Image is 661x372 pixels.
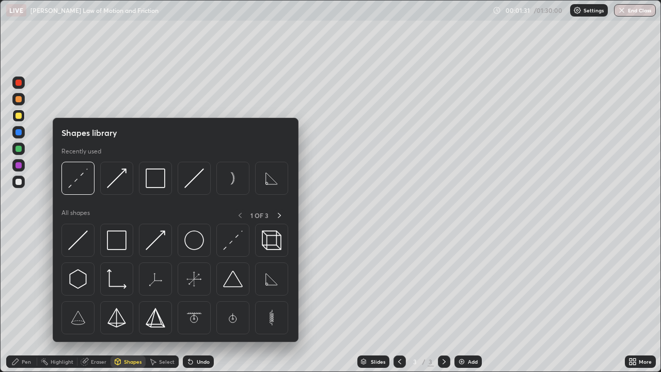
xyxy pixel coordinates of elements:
[51,359,73,364] div: Highlight
[468,359,478,364] div: Add
[68,269,88,289] img: svg+xml;charset=utf-8,%3Csvg%20xmlns%3D%22http%3A%2F%2Fwww.w3.org%2F2000%2Fsvg%22%20width%3D%2230...
[146,168,165,188] img: svg+xml;charset=utf-8,%3Csvg%20xmlns%3D%22http%3A%2F%2Fwww.w3.org%2F2000%2Fsvg%22%20width%3D%2234...
[68,308,88,328] img: svg+xml;charset=utf-8,%3Csvg%20xmlns%3D%22http%3A%2F%2Fwww.w3.org%2F2000%2Fsvg%22%20width%3D%2265...
[223,230,243,250] img: svg+xml;charset=utf-8,%3Csvg%20xmlns%3D%22http%3A%2F%2Fwww.w3.org%2F2000%2Fsvg%22%20width%3D%2230...
[618,6,626,14] img: end-class-cross
[262,168,281,188] img: svg+xml;charset=utf-8,%3Csvg%20xmlns%3D%22http%3A%2F%2Fwww.w3.org%2F2000%2Fsvg%22%20width%3D%2265...
[422,359,426,365] div: /
[262,269,281,289] img: svg+xml;charset=utf-8,%3Csvg%20xmlns%3D%22http%3A%2F%2Fwww.w3.org%2F2000%2Fsvg%22%20width%3D%2265...
[458,358,466,366] img: add-slide-button
[262,230,281,250] img: svg+xml;charset=utf-8,%3Csvg%20xmlns%3D%22http%3A%2F%2Fwww.w3.org%2F2000%2Fsvg%22%20width%3D%2235...
[107,308,127,328] img: svg+xml;charset=utf-8,%3Csvg%20xmlns%3D%22http%3A%2F%2Fwww.w3.org%2F2000%2Fsvg%22%20width%3D%2234...
[584,8,604,13] p: Settings
[159,359,175,364] div: Select
[68,168,88,188] img: svg+xml;charset=utf-8,%3Csvg%20xmlns%3D%22http%3A%2F%2Fwww.w3.org%2F2000%2Fsvg%22%20width%3D%2230...
[410,359,420,365] div: 3
[223,308,243,328] img: svg+xml;charset=utf-8,%3Csvg%20xmlns%3D%22http%3A%2F%2Fwww.w3.org%2F2000%2Fsvg%22%20width%3D%2265...
[61,147,101,156] p: Recently used
[184,269,204,289] img: svg+xml;charset=utf-8,%3Csvg%20xmlns%3D%22http%3A%2F%2Fwww.w3.org%2F2000%2Fsvg%22%20width%3D%2265...
[91,359,106,364] div: Eraser
[30,6,159,14] p: [PERSON_NAME] Law of Motion and Friction
[184,168,204,188] img: svg+xml;charset=utf-8,%3Csvg%20xmlns%3D%22http%3A%2F%2Fwww.w3.org%2F2000%2Fsvg%22%20width%3D%2230...
[68,230,88,250] img: svg+xml;charset=utf-8,%3Csvg%20xmlns%3D%22http%3A%2F%2Fwww.w3.org%2F2000%2Fsvg%22%20width%3D%2230...
[9,6,23,14] p: LIVE
[61,209,90,222] p: All shapes
[146,269,165,289] img: svg+xml;charset=utf-8,%3Csvg%20xmlns%3D%22http%3A%2F%2Fwww.w3.org%2F2000%2Fsvg%22%20width%3D%2265...
[371,359,385,364] div: Slides
[107,230,127,250] img: svg+xml;charset=utf-8,%3Csvg%20xmlns%3D%22http%3A%2F%2Fwww.w3.org%2F2000%2Fsvg%22%20width%3D%2234...
[107,168,127,188] img: svg+xml;charset=utf-8,%3Csvg%20xmlns%3D%22http%3A%2F%2Fwww.w3.org%2F2000%2Fsvg%22%20width%3D%2230...
[107,269,127,289] img: svg+xml;charset=utf-8,%3Csvg%20xmlns%3D%22http%3A%2F%2Fwww.w3.org%2F2000%2Fsvg%22%20width%3D%2233...
[223,269,243,289] img: svg+xml;charset=utf-8,%3Csvg%20xmlns%3D%22http%3A%2F%2Fwww.w3.org%2F2000%2Fsvg%22%20width%3D%2238...
[428,357,434,366] div: 3
[262,308,281,328] img: svg+xml;charset=utf-8,%3Csvg%20xmlns%3D%22http%3A%2F%2Fwww.w3.org%2F2000%2Fsvg%22%20width%3D%2265...
[250,211,269,220] p: 1 OF 3
[184,230,204,250] img: svg+xml;charset=utf-8,%3Csvg%20xmlns%3D%22http%3A%2F%2Fwww.w3.org%2F2000%2Fsvg%22%20width%3D%2236...
[573,6,581,14] img: class-settings-icons
[197,359,210,364] div: Undo
[61,127,117,139] h5: Shapes library
[146,230,165,250] img: svg+xml;charset=utf-8,%3Csvg%20xmlns%3D%22http%3A%2F%2Fwww.w3.org%2F2000%2Fsvg%22%20width%3D%2230...
[22,359,31,364] div: Pen
[614,4,656,17] button: End Class
[184,308,204,328] img: svg+xml;charset=utf-8,%3Csvg%20xmlns%3D%22http%3A%2F%2Fwww.w3.org%2F2000%2Fsvg%22%20width%3D%2265...
[223,168,243,188] img: svg+xml;charset=utf-8,%3Csvg%20xmlns%3D%22http%3A%2F%2Fwww.w3.org%2F2000%2Fsvg%22%20width%3D%2265...
[146,308,165,328] img: svg+xml;charset=utf-8,%3Csvg%20xmlns%3D%22http%3A%2F%2Fwww.w3.org%2F2000%2Fsvg%22%20width%3D%2234...
[124,359,141,364] div: Shapes
[639,359,652,364] div: More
